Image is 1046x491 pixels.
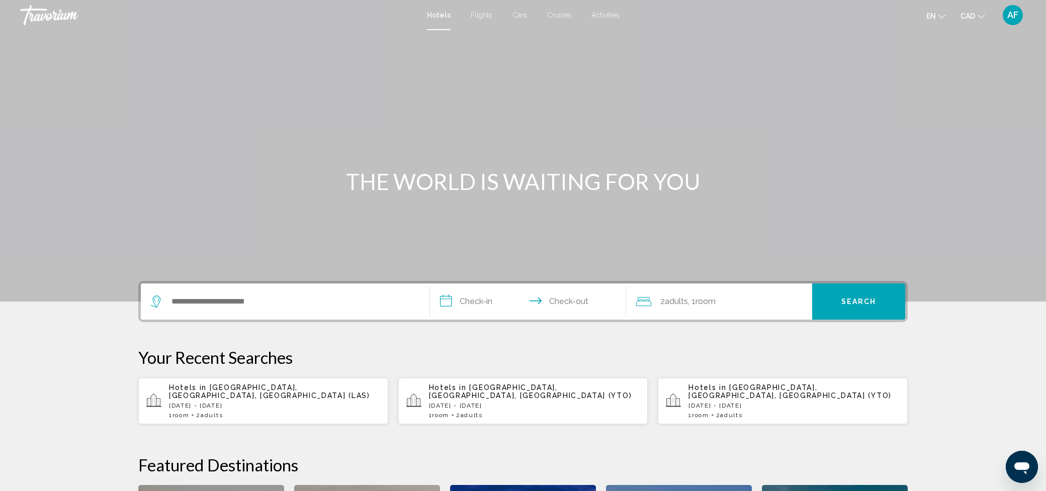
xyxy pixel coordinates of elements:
span: [GEOGRAPHIC_DATA], [GEOGRAPHIC_DATA], [GEOGRAPHIC_DATA] (YTO) [688,383,892,400]
span: [GEOGRAPHIC_DATA], [GEOGRAPHIC_DATA], [GEOGRAPHIC_DATA] (LAS) [169,383,370,400]
span: AF [1007,10,1018,20]
span: 2 [456,412,483,419]
span: 1 [429,412,449,419]
span: CAD [961,12,975,20]
a: Hotels [427,11,451,19]
span: 1 [688,412,709,419]
span: 2 [716,412,743,419]
button: User Menu [1000,5,1026,26]
iframe: Button to launch messaging window [1006,451,1038,483]
span: 2 [196,412,223,419]
span: en [926,12,936,20]
div: Search widget [141,283,905,320]
button: Hotels in [GEOGRAPHIC_DATA], [GEOGRAPHIC_DATA], [GEOGRAPHIC_DATA] (YTO)[DATE] - [DATE]1Room2Adults [398,377,648,425]
button: Check in and out dates [430,283,626,320]
span: 2 [660,294,688,309]
a: Cruises [547,11,571,19]
button: Hotels in [GEOGRAPHIC_DATA], [GEOGRAPHIC_DATA], [GEOGRAPHIC_DATA] (LAS)[DATE] - [DATE]1Room2Adults [138,377,388,425]
button: Travelers: 2 adults, 0 children [626,283,812,320]
h1: THE WORLD IS WAITING FOR YOU [334,168,712,194]
span: Adults [665,297,688,306]
span: 1 [169,412,189,419]
span: [GEOGRAPHIC_DATA], [GEOGRAPHIC_DATA], [GEOGRAPHIC_DATA] (YTO) [429,383,632,400]
p: [DATE] - [DATE] [429,402,640,409]
a: Travorium [20,5,417,25]
p: [DATE] - [DATE] [169,402,380,409]
span: Room [695,297,716,306]
span: , 1 [688,294,716,309]
span: Room [692,412,709,419]
a: Cars [512,11,527,19]
span: Room [432,412,449,419]
button: Change currency [961,9,985,23]
span: Adults [201,412,223,419]
span: Hotels in [688,383,726,391]
span: Hotels in [429,383,467,391]
span: Search [841,298,877,306]
p: [DATE] - [DATE] [688,402,900,409]
button: Hotels in [GEOGRAPHIC_DATA], [GEOGRAPHIC_DATA], [GEOGRAPHIC_DATA] (YTO)[DATE] - [DATE]1Room2Adults [658,377,908,425]
span: Adults [461,412,483,419]
a: Flights [471,11,492,19]
span: Hotels in [169,383,207,391]
p: Your Recent Searches [138,347,908,367]
button: Change language [926,9,945,23]
button: Search [812,283,905,320]
h2: Featured Destinations [138,455,908,475]
span: Room [172,412,190,419]
span: Adults [720,412,742,419]
a: Activities [591,11,620,19]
